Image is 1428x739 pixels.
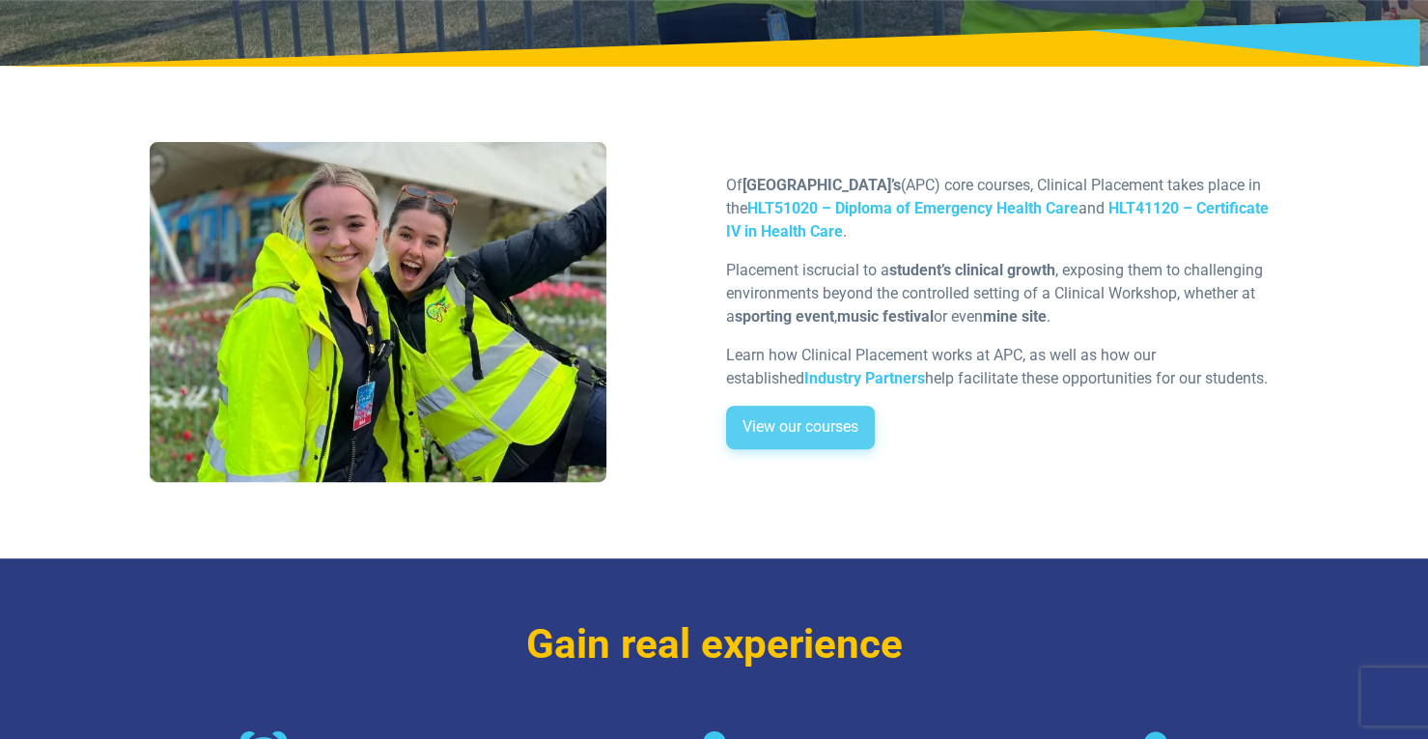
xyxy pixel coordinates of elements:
[747,199,1078,217] a: HLT51020 – Diploma of Emergency Health Care
[735,307,834,326] strong: sporting event
[837,307,934,326] strong: music festival
[742,176,901,194] strong: [GEOGRAPHIC_DATA]’s
[726,176,1261,217] span: Of (APC) core courses, Clinical Placement takes place in the
[726,261,814,279] span: Placement is
[983,307,1047,326] strong: mine site
[726,259,1279,328] p: crucial to a , exposing them to challenging environments beyond the controlled setting of a Clini...
[726,344,1279,390] p: Learn how Clinical Placement works at APC, as well as how our established help facilitate these o...
[804,369,925,387] a: Industry Partners
[1078,199,1105,217] span: and
[150,620,1279,669] h3: Gain real experience
[726,199,1269,241] a: HLT41120 – Certificate IV in Health Care
[726,406,875,450] a: View our courses
[889,261,1055,279] strong: student’s clinical growth
[843,222,847,241] span: .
